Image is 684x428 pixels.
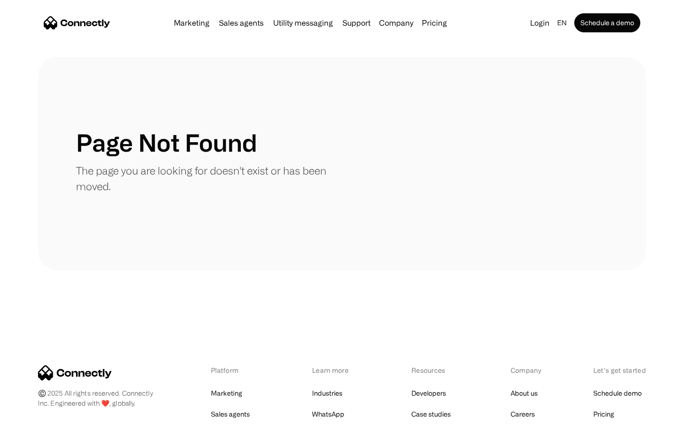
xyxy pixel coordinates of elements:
[574,13,640,32] a: Schedule a demo
[411,408,451,421] a: Case studies
[215,19,267,27] a: Sales agents
[211,365,263,375] div: Platform
[19,411,57,425] ul: Language list
[557,16,567,29] div: en
[593,387,642,400] a: Schedule demo
[411,365,461,375] div: Resources
[511,408,535,421] a: Careers
[411,387,446,400] a: Developers
[511,365,544,375] div: Company
[170,19,213,27] a: Marketing
[76,163,342,194] p: The page you are looking for doesn't exist or has been moved.
[379,16,413,29] div: Company
[9,410,57,425] aside: Language selected: English
[211,387,242,400] a: Marketing
[44,16,110,30] a: home
[211,408,250,421] a: Sales agents
[418,19,451,27] a: Pricing
[312,387,342,400] a: Industries
[593,408,614,421] a: Pricing
[312,365,362,375] div: Learn more
[376,16,416,29] div: Company
[339,19,374,27] a: Support
[76,128,257,157] h1: Page Not Found
[312,408,344,421] a: WhatsApp
[511,387,538,400] a: About us
[593,365,646,375] div: Let’s get started
[526,16,553,29] a: Login
[269,19,337,27] a: Utility messaging
[553,16,572,29] div: en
